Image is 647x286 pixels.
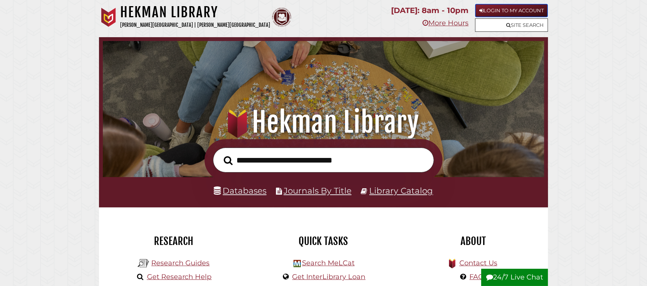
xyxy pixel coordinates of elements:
h1: Hekman Library [120,4,270,21]
a: Research Guides [151,259,210,267]
a: Site Search [475,18,548,32]
img: Hekman Library Logo [294,260,301,267]
p: [DATE]: 8am - 10pm [391,4,469,17]
a: Journals By Title [284,186,352,196]
img: Calvin Theological Seminary [272,8,291,27]
a: Login to My Account [475,4,548,17]
a: Databases [214,186,267,196]
h1: Hekman Library [112,105,534,139]
a: Get InterLibrary Loan [292,273,366,281]
a: FAQs [470,273,488,281]
h2: About [404,235,542,248]
a: Library Catalog [370,186,433,196]
a: Contact Us [459,259,497,267]
img: Hekman Library Logo [138,258,149,269]
p: [PERSON_NAME][GEOGRAPHIC_DATA] | [PERSON_NAME][GEOGRAPHIC_DATA] [120,21,270,30]
h2: Quick Tasks [254,235,393,248]
button: Search [220,154,236,168]
img: Calvin University [99,8,118,27]
i: Search [224,156,233,165]
h2: Research [105,235,243,248]
a: More Hours [423,19,469,27]
a: Search MeLCat [302,259,355,267]
a: Get Research Help [147,273,212,281]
